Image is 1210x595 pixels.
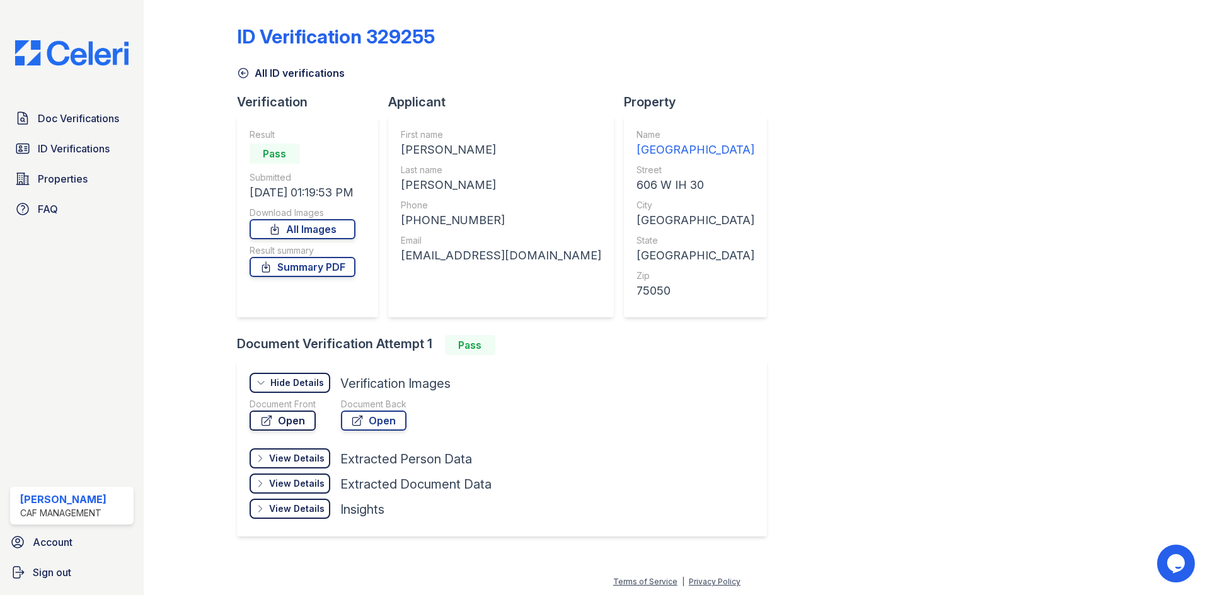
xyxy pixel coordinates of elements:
[637,199,754,212] div: City
[250,411,316,431] a: Open
[341,411,406,431] a: Open
[10,196,134,222] a: FAQ
[340,501,384,518] div: Insights
[401,247,601,264] div: [EMAIL_ADDRESS][DOMAIN_NAME]
[637,128,754,159] a: Name [GEOGRAPHIC_DATA]
[20,492,107,507] div: [PERSON_NAME]
[637,176,754,194] div: 606 W IH 30
[250,257,355,277] a: Summary PDF
[33,565,71,580] span: Sign out
[637,128,754,141] div: Name
[637,282,754,300] div: 75050
[401,199,601,212] div: Phone
[682,577,684,586] div: |
[269,477,325,490] div: View Details
[401,164,601,176] div: Last name
[401,128,601,141] div: First name
[237,25,435,48] div: ID Verification 329255
[445,335,495,355] div: Pass
[250,171,355,184] div: Submitted
[637,141,754,159] div: [GEOGRAPHIC_DATA]
[689,577,740,586] a: Privacy Policy
[250,244,355,257] div: Result summary
[269,502,325,515] div: View Details
[637,234,754,247] div: State
[1157,545,1197,582] iframe: chat widget
[250,184,355,201] div: [DATE] 01:19:53 PM
[250,128,355,141] div: Result
[637,269,754,282] div: Zip
[38,201,58,217] span: FAQ
[269,452,325,465] div: View Details
[401,212,601,229] div: [PHONE_NUMBER]
[637,247,754,264] div: [GEOGRAPHIC_DATA]
[270,377,324,389] div: Hide Details
[401,234,601,247] div: Email
[10,166,134,191] a: Properties
[340,450,472,468] div: Extracted Person Data
[5,530,139,555] a: Account
[250,219,355,239] a: All Images
[340,475,492,493] div: Extracted Document Data
[624,93,777,111] div: Property
[401,141,601,159] div: [PERSON_NAME]
[340,375,451,392] div: Verification Images
[250,207,355,219] div: Download Images
[38,111,119,126] span: Doc Verifications
[637,164,754,176] div: Street
[20,507,107,519] div: CAF Management
[10,106,134,131] a: Doc Verifications
[341,398,406,411] div: Document Back
[33,535,72,550] span: Account
[38,141,110,156] span: ID Verifications
[613,577,677,586] a: Terms of Service
[237,335,777,355] div: Document Verification Attempt 1
[5,560,139,585] a: Sign out
[5,40,139,65] img: CE_Logo_Blue-a8612792a0a2168367f1c8372b55b34899dd931a85d93a1a3d3e32e68fde9ad4.png
[401,176,601,194] div: [PERSON_NAME]
[237,65,345,81] a: All ID verifications
[250,398,316,411] div: Document Front
[10,136,134,161] a: ID Verifications
[637,212,754,229] div: [GEOGRAPHIC_DATA]
[250,144,300,164] div: Pass
[38,171,88,186] span: Properties
[388,93,624,111] div: Applicant
[237,93,388,111] div: Verification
